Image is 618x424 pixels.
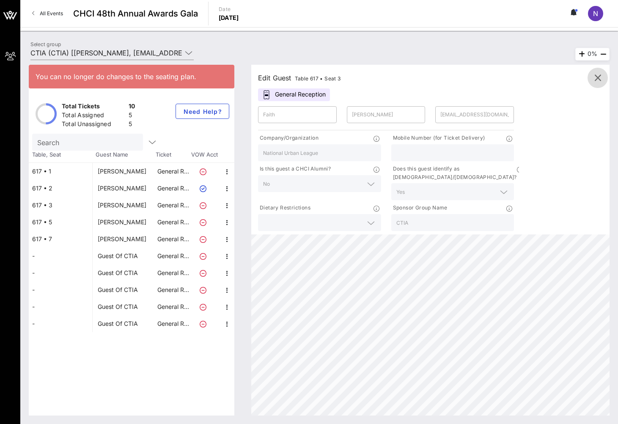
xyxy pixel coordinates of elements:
div: Norberto Salinas [98,180,146,197]
span: VOW Acct [190,151,219,159]
p: Is this guest a CHCI Alumni? [258,165,331,173]
p: General R… [156,180,190,197]
p: General R… [156,214,190,231]
span: All Events [40,10,63,17]
input: First Name* [263,108,332,121]
span: Table, Seat [29,151,92,159]
p: Company/Organization [258,134,319,143]
span: Guest Name [92,151,156,159]
div: Guest Of CTIA [98,264,138,281]
p: Date [219,5,239,14]
div: Guest Of CTIA [98,298,138,315]
a: All Events [27,7,68,20]
p: General R… [156,163,190,180]
div: Edit Guest [258,72,341,84]
div: Faith Rynda [98,197,146,214]
p: Mobile Number (for Ticket Delivery) [391,134,485,143]
p: General R… [156,315,190,332]
div: 10 [129,102,135,113]
div: Total Assigned [62,111,125,121]
div: Guest Of CTIA [98,248,138,264]
div: N [588,6,603,21]
button: Need Help? [176,104,229,119]
div: Chloe Rodriguez [98,163,146,180]
div: - [29,281,92,298]
p: General R… [156,281,190,298]
p: General R… [156,264,190,281]
div: You can no longer do changes to the seating plan. [36,72,228,82]
div: Total Unassigned [62,120,125,130]
div: General Reception [258,88,330,101]
div: - [29,315,92,332]
div: 617 • 3 [29,197,92,214]
div: Guest Of CTIA [98,315,138,332]
div: - [29,264,92,281]
p: Dietary Restrictions [258,204,310,212]
div: 617 • 2 [29,180,92,197]
div: 617 • 1 [29,163,92,180]
p: Sponsor Group Name [391,204,448,212]
div: 5 [129,111,135,121]
p: General R… [156,298,190,315]
input: Email* [440,108,509,121]
div: 5 [129,120,135,130]
span: Ticket [156,151,190,159]
p: Does this guest identify as [DEMOGRAPHIC_DATA]/[DEMOGRAPHIC_DATA]? [391,165,517,182]
div: Sophia Lizcano Allred [98,231,146,248]
div: Matthew Eisenberg [98,214,146,231]
div: Guest Of CTIA [98,281,138,298]
input: Last Name* [352,108,420,121]
p: [DATE] [219,14,239,22]
label: Select group [30,41,61,47]
p: General R… [156,248,190,264]
div: 617 • 7 [29,231,92,248]
span: N [593,9,598,18]
span: Table 617 • Seat 3 [295,75,341,82]
p: General R… [156,231,190,248]
div: - [29,248,92,264]
div: Total Tickets [62,102,125,113]
span: Need Help? [183,108,222,115]
div: 0% [575,48,610,61]
div: - [29,298,92,315]
div: 617 • 5 [29,214,92,231]
span: CHCI 48th Annual Awards Gala [73,7,198,20]
p: General R… [156,197,190,214]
